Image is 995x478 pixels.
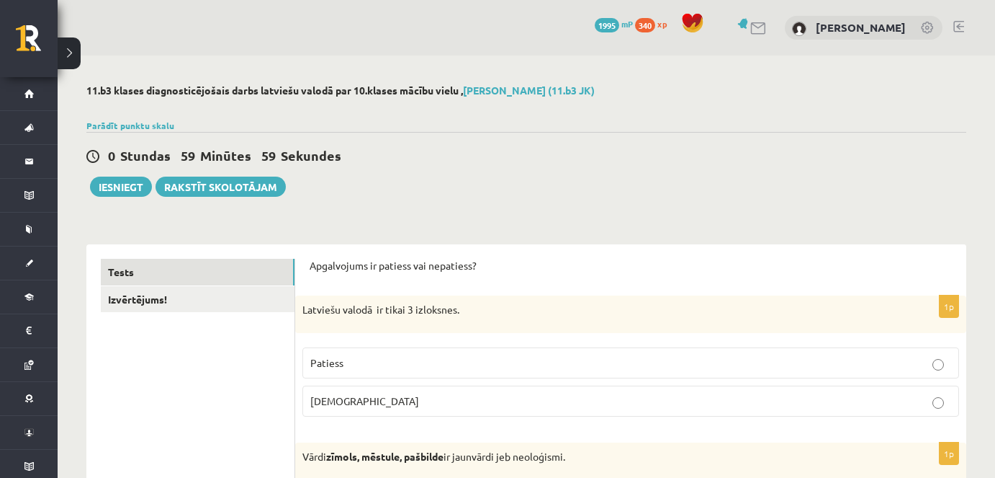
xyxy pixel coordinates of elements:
a: 340 xp [635,18,674,30]
button: Iesniegt [90,177,152,197]
span: Minūtes [200,147,251,164]
a: 1995 mP [595,18,633,30]
input: [DEMOGRAPHIC_DATA] [932,397,944,409]
span: 59 [181,147,195,164]
p: 1p [939,295,959,318]
a: Tests [101,259,294,286]
input: Patiess [932,359,944,371]
a: [PERSON_NAME] [816,20,906,35]
strong: zīmols, mēstule, pašbilde [326,450,444,463]
span: mP [621,18,633,30]
span: Sekundes [281,147,341,164]
img: Aleksandrs Samardžijevs [792,22,806,36]
a: [PERSON_NAME] (11.b3 JK) [463,84,595,97]
h2: 11.b3 klases diagnosticējošais darbs latviešu valodā par 10.klases mācību vielu , [86,84,966,97]
span: 0 [108,147,115,164]
span: 1995 [595,18,619,32]
a: Izvērtējums! [101,286,294,313]
a: Rakstīt skolotājam [156,177,286,197]
span: Patiess [310,356,343,369]
p: Apgalvojums ir patiess vai nepatiess? [310,259,952,273]
span: [DEMOGRAPHIC_DATA] [310,394,419,407]
span: 340 [635,18,655,32]
span: Stundas [120,147,171,164]
p: Latviešu valodā ir tikai 3 izloksnes. [302,303,887,317]
a: Rīgas 1. Tālmācības vidusskola [16,25,58,61]
span: 59 [261,147,276,164]
a: Parādīt punktu skalu [86,120,174,131]
span: xp [657,18,667,30]
p: 1p [939,442,959,465]
p: Vārdi ir jaunvārdi jeb neoloģismi. [302,450,887,464]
